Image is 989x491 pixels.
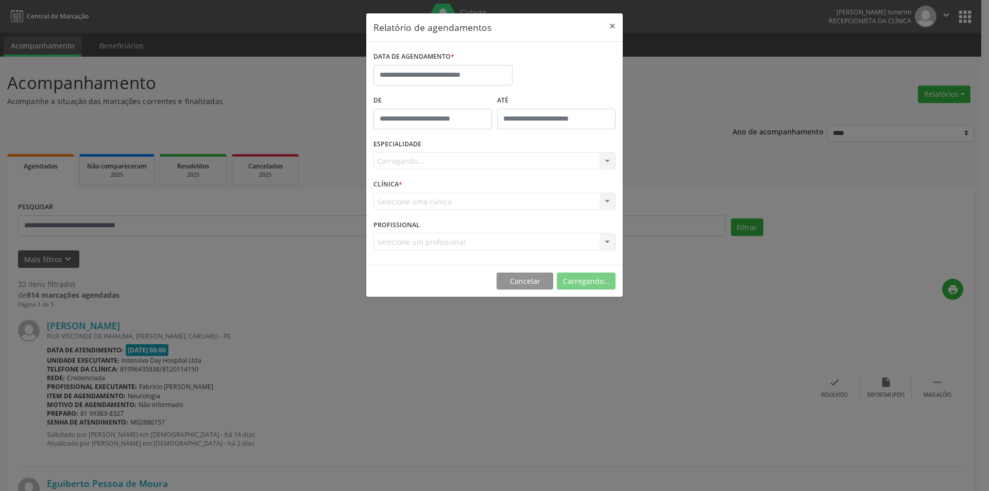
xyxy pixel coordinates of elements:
label: PROFISSIONAL [373,217,420,233]
label: CLÍNICA [373,177,402,193]
label: DATA DE AGENDAMENTO [373,49,454,65]
button: Cancelar [497,273,553,290]
label: De [373,93,492,109]
label: ESPECIALIDADE [373,137,421,153]
button: Carregando... [557,273,616,290]
button: Close [602,13,623,39]
label: ATÉ [497,93,616,109]
h5: Relatório de agendamentos [373,21,491,34]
